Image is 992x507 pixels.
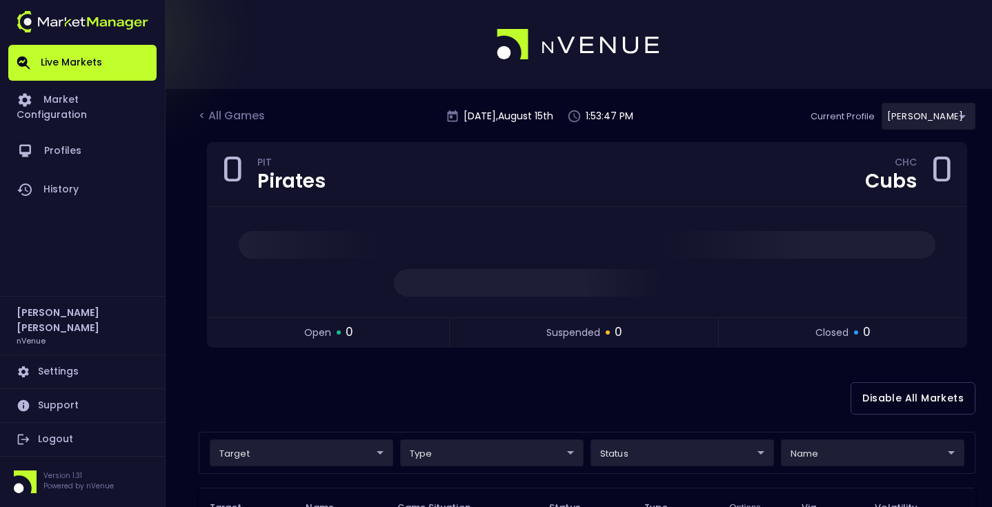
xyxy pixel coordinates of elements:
[43,470,114,481] p: Version 1.31
[815,326,849,340] span: closed
[8,170,157,209] a: History
[17,305,148,335] h2: [PERSON_NAME] [PERSON_NAME]
[546,326,600,340] span: suspended
[8,132,157,170] a: Profiles
[781,439,964,466] div: target
[400,439,584,466] div: target
[497,29,661,61] img: logo
[221,154,244,195] div: 0
[615,324,622,341] span: 0
[210,439,393,466] div: target
[464,109,553,123] p: [DATE] , August 15 th
[851,382,975,415] button: Disable All Markets
[8,45,157,81] a: Live Markets
[865,172,917,191] div: Cubs
[17,11,148,32] img: logo
[895,159,917,170] div: CHC
[8,389,157,422] a: Support
[43,481,114,491] p: Powered by nVenue
[257,172,326,191] div: Pirates
[863,324,871,341] span: 0
[8,470,157,493] div: Version 1.31Powered by nVenue
[931,154,953,195] div: 0
[811,110,875,123] p: Current Profile
[346,324,353,341] span: 0
[304,326,331,340] span: open
[8,81,157,132] a: Market Configuration
[882,103,975,130] div: target
[199,108,268,126] div: < All Games
[8,423,157,456] a: Logout
[8,355,157,388] a: Settings
[257,159,326,170] div: PIT
[586,109,633,123] p: 1:53:47 PM
[591,439,774,466] div: target
[17,335,46,346] h3: nVenue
